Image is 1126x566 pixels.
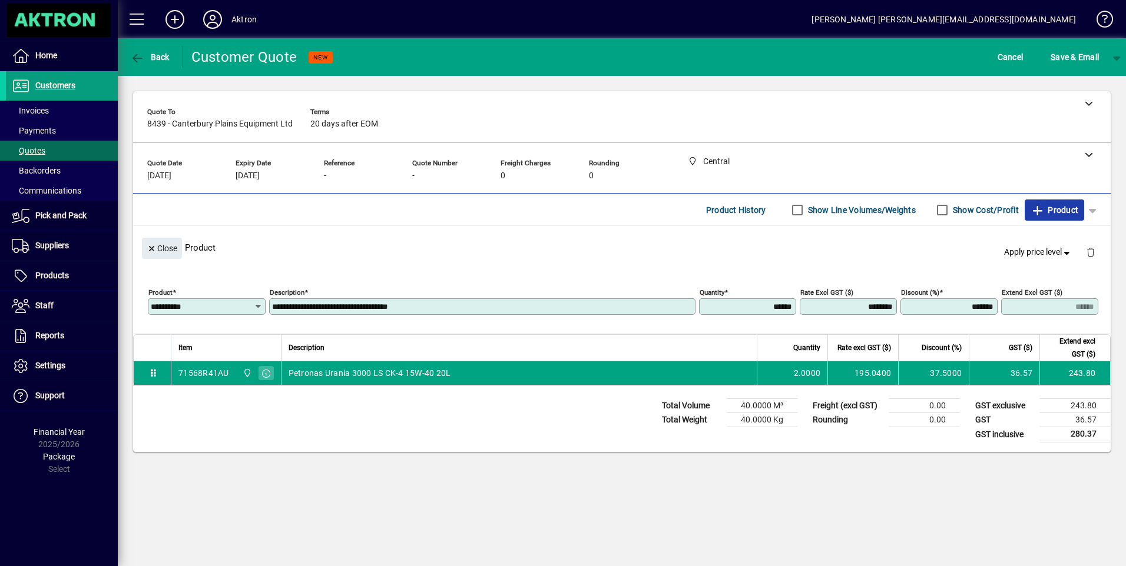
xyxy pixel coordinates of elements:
[324,171,326,181] span: -
[999,242,1077,263] button: Apply price level
[194,9,231,30] button: Profile
[995,46,1026,68] button: Cancel
[889,413,960,427] td: 0.00
[922,341,962,354] span: Discount (%)
[6,351,118,381] a: Settings
[1009,341,1032,354] span: GST ($)
[12,106,49,115] span: Invoices
[807,399,889,413] td: Freight (excl GST)
[156,9,194,30] button: Add
[178,341,193,354] span: Item
[35,81,75,90] span: Customers
[1039,361,1110,385] td: 243.80
[6,321,118,351] a: Reports
[12,166,61,175] span: Backorders
[806,204,916,216] label: Show Line Volumes/Weights
[35,271,69,280] span: Products
[6,291,118,321] a: Staff
[6,41,118,71] a: Home
[1002,288,1062,297] mat-label: Extend excl GST ($)
[35,51,57,60] span: Home
[142,238,182,259] button: Close
[998,48,1024,66] span: Cancel
[43,452,75,461] span: Package
[147,239,177,258] span: Close
[656,399,727,413] td: Total Volume
[6,181,118,201] a: Communications
[727,399,797,413] td: 40.0000 M³
[6,201,118,231] a: Pick and Pack
[133,226,1111,269] div: Product
[231,10,257,29] div: Aktron
[35,361,65,370] span: Settings
[130,52,170,62] span: Back
[35,241,69,250] span: Suppliers
[6,381,118,411] a: Support
[12,186,81,195] span: Communications
[706,201,766,219] span: Product History
[800,288,853,297] mat-label: Rate excl GST ($)
[6,231,118,261] a: Suppliers
[35,301,54,310] span: Staff
[1051,52,1055,62] span: S
[127,46,173,68] button: Back
[1031,201,1078,219] span: Product
[794,367,821,379] span: 2.0000
[700,288,724,297] mat-label: Quantity
[35,391,65,400] span: Support
[236,171,260,181] span: [DATE]
[889,399,960,413] td: 0.00
[656,413,727,427] td: Total Weight
[289,341,324,354] span: Description
[969,413,1040,427] td: GST
[1040,413,1111,427] td: 36.57
[501,171,505,181] span: 0
[589,171,594,181] span: 0
[807,413,889,427] td: Rounding
[12,146,45,155] span: Quotes
[1004,246,1072,258] span: Apply price level
[289,367,451,379] span: Petronas Urania 3000 LS CK-4 15W-40 20L
[969,399,1040,413] td: GST exclusive
[1040,427,1111,442] td: 280.37
[118,46,183,68] app-page-header-button: Back
[240,367,253,379] span: Central
[727,413,797,427] td: 40.0000 Kg
[310,119,378,129] span: 20 days after EOM
[178,367,229,379] div: 71568R41AU
[701,199,771,221] button: Product History
[1040,399,1111,413] td: 243.80
[147,171,171,181] span: [DATE]
[35,211,87,220] span: Pick and Pack
[1077,247,1105,257] app-page-header-button: Delete
[12,126,56,135] span: Payments
[6,141,118,161] a: Quotes
[147,119,293,129] span: 8439 - Canterbury Plains Equipment Ltd
[35,331,64,340] span: Reports
[898,361,969,385] td: 37.5000
[1045,46,1105,68] button: Save & Email
[793,341,820,354] span: Quantity
[313,54,328,61] span: NEW
[812,10,1076,29] div: [PERSON_NAME] [PERSON_NAME][EMAIL_ADDRESS][DOMAIN_NAME]
[969,427,1040,442] td: GST inclusive
[1025,199,1084,221] button: Product
[1047,335,1095,361] span: Extend excl GST ($)
[1051,48,1099,66] span: ave & Email
[951,204,1019,216] label: Show Cost/Profit
[6,121,118,141] a: Payments
[148,288,173,297] mat-label: Product
[6,101,118,121] a: Invoices
[412,171,415,181] span: -
[34,427,85,437] span: Financial Year
[1077,238,1105,266] button: Delete
[139,242,185,253] app-page-header-button: Close
[835,367,891,379] div: 195.0400
[969,361,1039,385] td: 36.57
[901,288,939,297] mat-label: Discount (%)
[6,161,118,181] a: Backorders
[6,261,118,291] a: Products
[1088,2,1111,41] a: Knowledge Base
[837,341,891,354] span: Rate excl GST ($)
[191,48,297,66] div: Customer Quote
